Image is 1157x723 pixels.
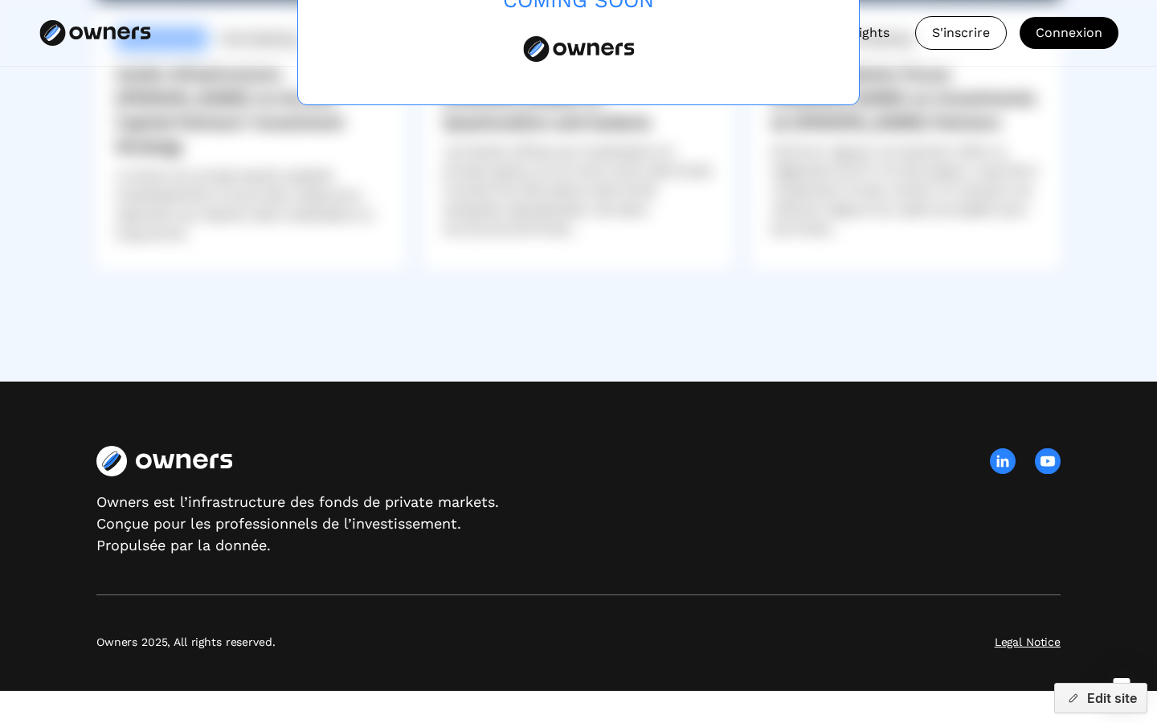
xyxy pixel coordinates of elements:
[96,634,275,651] div: Owners 2025, All rights reserved.
[1054,683,1147,713] button: Edit site
[96,491,499,556] div: Owners est l’infrastructure des fonds de private markets. Conçue pour les professionnels de l’inv...
[995,634,1061,651] div: Legal Notice
[1102,668,1141,707] div: Open Intercom Messenger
